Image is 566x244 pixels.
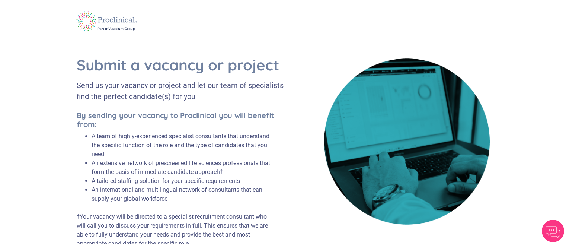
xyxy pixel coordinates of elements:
[77,56,295,74] h1: Submit a vacancy or project
[542,220,564,242] img: Chatbot
[92,159,277,177] li: An extensive network of prescreened life sciences professionals that form the basis of immediate ...
[324,58,490,224] img: book cover
[92,186,277,203] li: An international and multilingual network of consultants that can supply your global workforce
[92,177,277,186] li: A tailored staffing solution for your specific requirements
[92,132,277,159] li: A team of highly-experienced specialist consultants that understand the specific function of the ...
[77,111,277,129] h5: By sending your vacancy to Proclinical you will benefit from:
[77,80,295,102] div: Send us your vacancy or project and let our team of specialists find the perfect candidate(s) for...
[71,6,143,36] img: logo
